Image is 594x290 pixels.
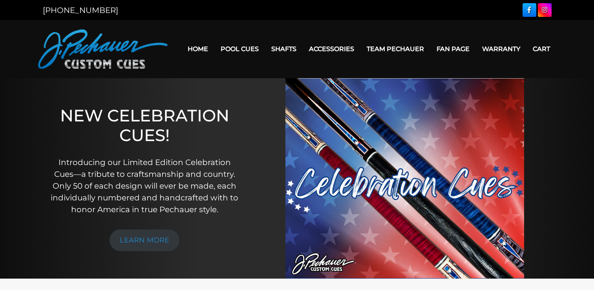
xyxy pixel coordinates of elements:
a: Team Pechauer [360,39,430,59]
a: Warranty [476,39,526,59]
a: Shafts [265,39,303,59]
a: Cart [526,39,556,59]
a: Pool Cues [214,39,265,59]
a: Home [181,39,214,59]
p: Introducing our Limited Edition Celebration Cues—a tribute to craftsmanship and country. Only 50 ... [48,156,241,215]
a: Accessories [303,39,360,59]
a: LEARN MORE [110,229,179,251]
h1: NEW CELEBRATION CUES! [48,106,241,145]
img: Pechauer Custom Cues [38,29,168,69]
a: Fan Page [430,39,476,59]
a: [PHONE_NUMBER] [43,6,118,15]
